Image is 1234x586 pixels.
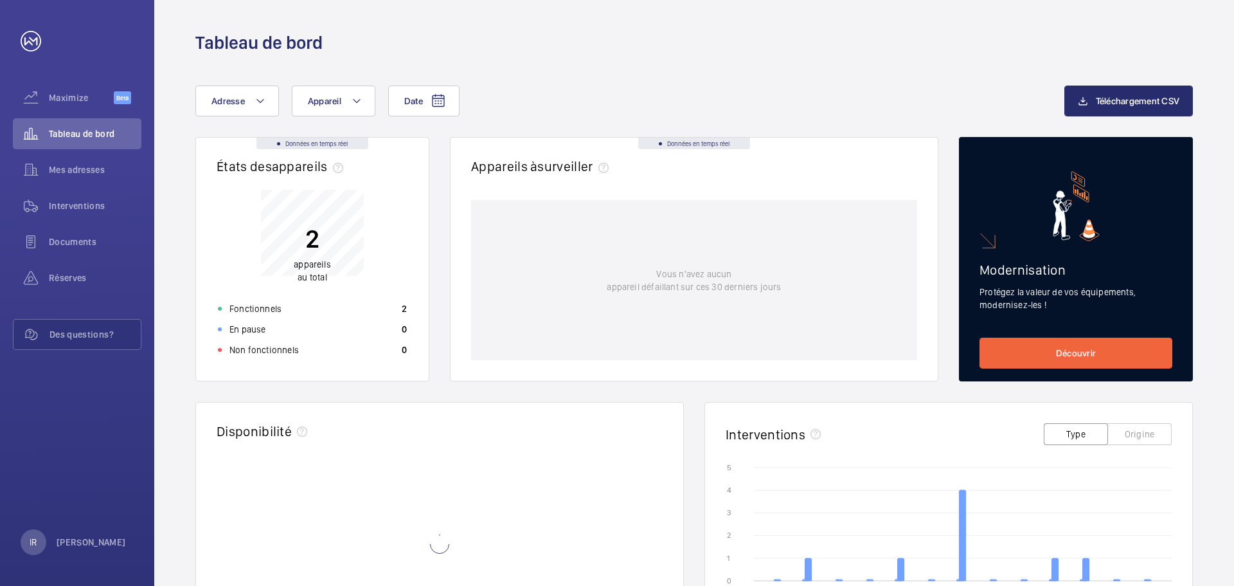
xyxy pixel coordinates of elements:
[537,158,613,174] span: surveiller
[114,91,131,104] span: Beta
[272,158,348,174] span: appareils
[49,271,141,284] span: Réserves
[195,31,323,55] h1: Tableau de bord
[195,86,279,116] button: Adresse
[229,323,265,336] p: En pause
[727,486,731,495] text: 4
[30,536,37,549] p: IR
[49,91,114,104] span: Maximize
[402,302,407,315] p: 2
[404,96,423,106] span: Date
[607,268,781,293] p: Vous n'avez aucun appareil défaillant sur ces 30 derniers jours
[292,86,375,116] button: Appareil
[49,199,141,212] span: Interventions
[217,423,292,439] h2: Disponibilité
[1107,423,1172,445] button: Origine
[727,508,731,517] text: 3
[727,554,730,563] text: 1
[471,158,614,174] h2: Appareils à
[1044,423,1108,445] button: Type
[49,235,141,248] span: Documents
[294,259,331,270] span: appareils
[57,536,126,549] p: [PERSON_NAME]
[727,576,731,585] text: 0
[49,163,141,176] span: Mes adresses
[49,328,141,341] span: Des questions?
[979,286,1172,311] p: Protégez la valeur de vos équipements, modernisez-les !
[1053,171,1100,241] img: marketing-card.svg
[308,96,341,106] span: Appareil
[726,426,805,443] h2: Interventions
[49,127,141,140] span: Tableau de bord
[294,223,331,255] p: 2
[294,258,331,284] p: au total
[727,463,731,472] text: 5
[402,323,407,336] p: 0
[402,343,407,356] p: 0
[638,138,750,149] div: Données en temps réel
[256,138,368,149] div: Données en temps réel
[229,302,282,315] p: Fonctionnels
[727,531,731,540] text: 2
[217,158,348,174] h2: États des
[979,262,1172,278] h2: Modernisation
[979,338,1172,369] a: Découvrir
[229,343,299,356] p: Non fonctionnels
[211,96,245,106] span: Adresse
[388,86,460,116] button: Date
[1096,96,1180,106] span: Téléchargement CSV
[1064,86,1194,116] button: Téléchargement CSV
